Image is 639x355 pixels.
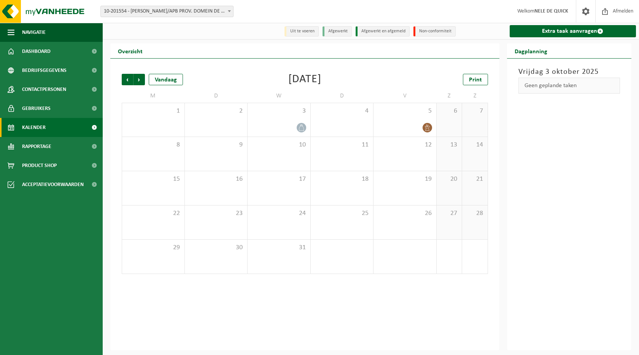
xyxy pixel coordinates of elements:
span: 31 [251,244,307,252]
span: 15 [126,175,181,183]
span: Volgende [134,74,145,85]
span: 7 [466,107,483,115]
span: 10-201554 - JEUGDHERBERG SCHIPKEN/APB PROV. DOMEIN DE GAVERS - GERAARDSBERGEN [100,6,234,17]
span: 2 [189,107,244,115]
td: Z [437,89,462,103]
strong: NELE DE QUICK [534,8,568,14]
span: Rapportage [22,137,51,156]
span: Vorige [122,74,133,85]
h2: Overzicht [110,43,150,58]
span: 4 [315,107,370,115]
td: V [374,89,437,103]
span: 12 [377,141,432,149]
span: 6 [440,107,458,115]
span: 27 [440,209,458,218]
span: 19 [377,175,432,183]
span: 22 [126,209,181,218]
span: 10-201554 - JEUGDHERBERG SCHIPKEN/APB PROV. DOMEIN DE GAVERS - GERAARDSBERGEN [101,6,233,17]
span: 26 [377,209,432,218]
li: Uit te voeren [285,26,319,37]
span: 8 [126,141,181,149]
li: Afgewerkt [323,26,352,37]
span: 21 [466,175,483,183]
h2: Dagplanning [507,43,555,58]
span: Print [469,77,482,83]
span: Product Shop [22,156,57,175]
td: W [248,89,311,103]
a: Print [463,74,488,85]
span: Navigatie [22,23,46,42]
span: Gebruikers [22,99,51,118]
span: 1 [126,107,181,115]
span: Acceptatievoorwaarden [22,175,84,194]
a: Extra taak aanvragen [510,25,636,37]
li: Afgewerkt en afgemeld [356,26,410,37]
span: 13 [440,141,458,149]
div: Vandaag [149,74,183,85]
span: 30 [189,244,244,252]
span: 5 [377,107,432,115]
span: Bedrijfsgegevens [22,61,67,80]
span: Dashboard [22,42,51,61]
span: 29 [126,244,181,252]
span: 9 [189,141,244,149]
h3: Vrijdag 3 oktober 2025 [518,66,620,78]
span: Contactpersonen [22,80,66,99]
div: [DATE] [288,74,321,85]
span: Kalender [22,118,46,137]
span: 10 [251,141,307,149]
span: 14 [466,141,483,149]
span: 23 [189,209,244,218]
li: Non-conformiteit [413,26,456,37]
span: 28 [466,209,483,218]
td: Z [462,89,488,103]
span: 17 [251,175,307,183]
span: 3 [251,107,307,115]
span: 20 [440,175,458,183]
span: 16 [189,175,244,183]
span: 11 [315,141,370,149]
span: 18 [315,175,370,183]
td: D [311,89,374,103]
td: D [185,89,248,103]
span: 25 [315,209,370,218]
div: Geen geplande taken [518,78,620,94]
span: 24 [251,209,307,218]
td: M [122,89,185,103]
